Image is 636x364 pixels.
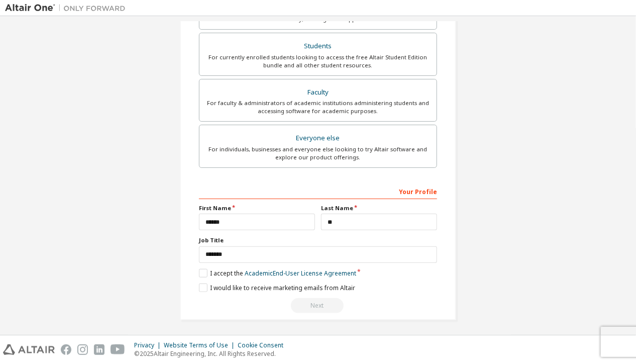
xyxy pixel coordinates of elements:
div: Website Terms of Use [164,341,238,349]
div: For faculty & administrators of academic institutions administering students and accessing softwa... [205,99,431,115]
img: instagram.svg [77,344,88,355]
img: youtube.svg [111,344,125,355]
label: I accept the [199,269,356,278]
div: Everyone else [205,131,431,145]
div: Students [205,39,431,53]
div: Faculty [205,85,431,100]
div: Privacy [134,341,164,349]
label: Job Title [199,236,437,244]
p: © 2025 Altair Engineering, Inc. All Rights Reserved. [134,349,289,358]
img: linkedin.svg [94,344,104,355]
img: altair_logo.svg [3,344,55,355]
label: Last Name [321,204,437,212]
div: Cookie Consent [238,341,289,349]
div: For currently enrolled students looking to access the free Altair Student Edition bundle and all ... [205,53,431,69]
div: Email already exists [199,298,437,313]
img: facebook.svg [61,344,71,355]
div: For individuals, businesses and everyone else looking to try Altair software and explore our prod... [205,145,431,161]
a: Academic End-User License Agreement [245,269,356,278]
div: Your Profile [199,183,437,199]
img: Altair One [5,3,131,13]
label: I would like to receive marketing emails from Altair [199,284,355,292]
label: First Name [199,204,315,212]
